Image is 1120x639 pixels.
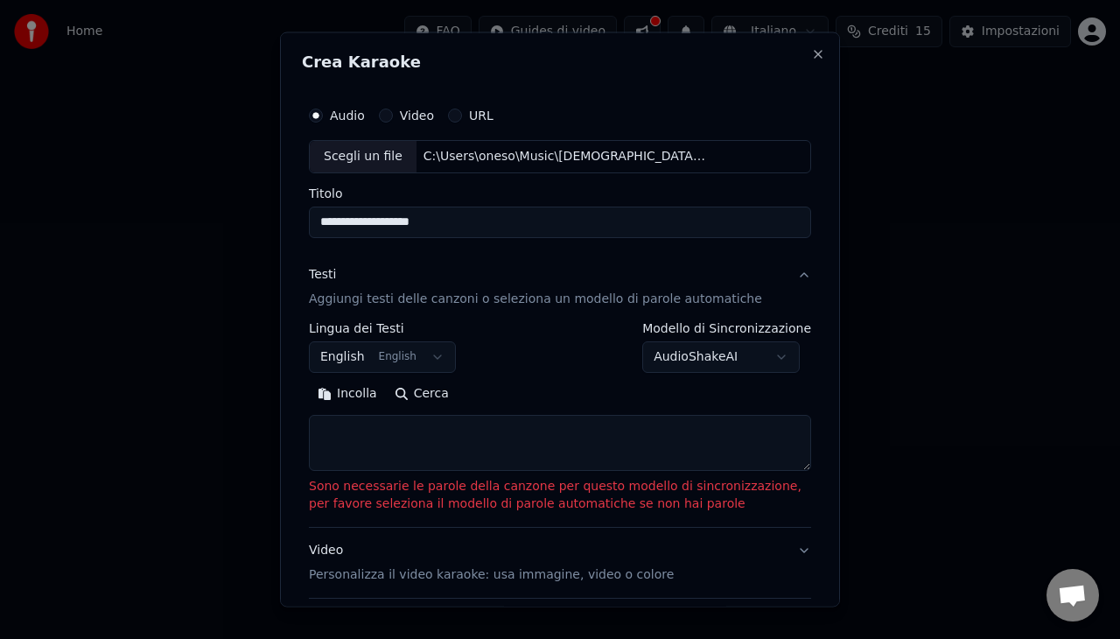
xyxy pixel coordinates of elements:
[642,321,811,334] label: Modello di Sincronizzazione
[302,54,818,70] h2: Crea Karaoke
[386,379,458,407] button: Cerca
[416,148,714,165] div: C:\Users\oneso\Music\[DEMOGRAPHIC_DATA]\Tutto Max\Cd 1\01 - Eccoti New 2005.mp3
[309,321,456,334] label: Lingua dei Testi
[469,109,493,122] label: URL
[309,265,336,283] div: Testi
[309,379,386,407] button: Incolla
[309,290,762,307] p: Aggiungi testi delle canzoni o seleziona un modello di parole automatiche
[400,109,434,122] label: Video
[310,141,416,172] div: Scegli un file
[309,541,674,583] div: Video
[309,321,811,526] div: TestiAggiungi testi delle canzoni o seleziona un modello di parole automatiche
[309,527,811,597] button: VideoPersonalizza il video karaoke: usa immagine, video o colore
[309,251,811,321] button: TestiAggiungi testi delle canzoni o seleziona un modello di parole automatiche
[309,477,811,512] p: Sono necessarie le parole della canzone per questo modello di sincronizzazione, per favore selezi...
[330,109,365,122] label: Audio
[309,565,674,583] p: Personalizza il video karaoke: usa immagine, video o colore
[309,186,811,199] label: Titolo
